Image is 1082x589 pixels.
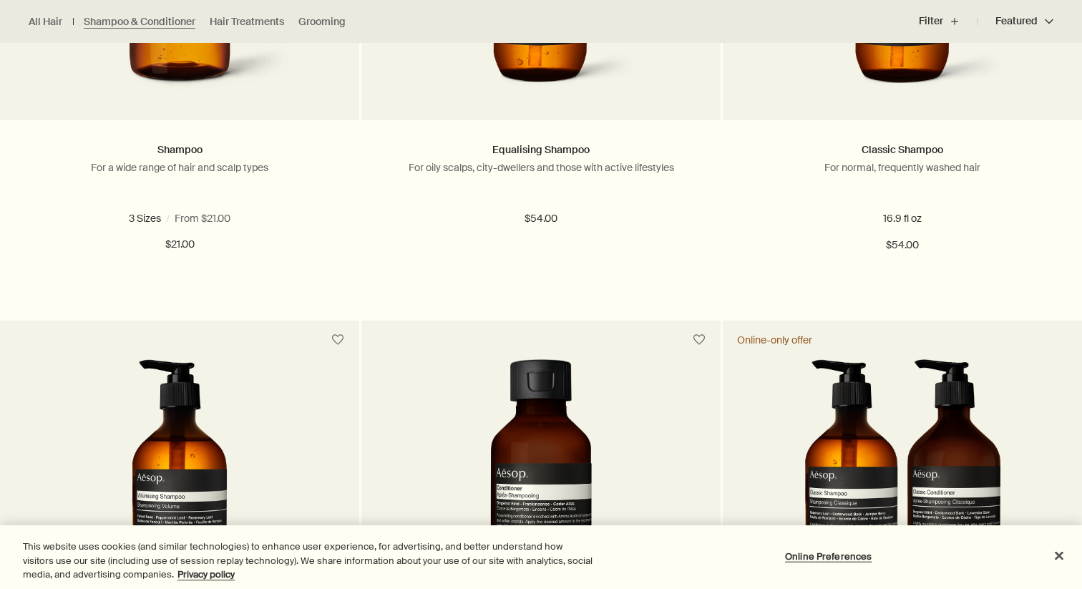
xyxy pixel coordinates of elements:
span: $54.00 [525,210,557,228]
p: For oily scalps, city-dwellers and those with active lifestyles [383,161,699,174]
p: For normal, frequently washed hair [744,161,1061,174]
p: For a wide range of hair and scalp types [21,161,338,174]
span: 3.3 fl oz [81,212,122,225]
a: Shampoo [157,143,203,156]
a: Grooming [298,15,346,29]
span: $21.00 [165,236,195,253]
button: Close [1043,540,1075,571]
button: Online Preferences, Opens the preference center dialog [784,542,873,570]
span: 16.9 fl oz [149,212,195,225]
a: Hair Treatments [210,15,284,29]
button: Save to cabinet [686,327,712,353]
button: Featured [978,4,1053,39]
span: 16.9 fl oz refill [222,212,288,225]
button: Save to cabinet [325,327,351,353]
a: Equalising Shampoo [492,143,590,156]
a: Classic Shampoo [862,143,943,156]
a: More information about your privacy, opens in a new tab [177,568,235,580]
a: Shampoo & Conditioner [84,15,195,29]
div: Online-only offer [737,334,812,346]
div: This website uses cookies (and similar technologies) to enhance user experience, for advertising,... [23,540,595,582]
a: All Hair [29,15,62,29]
span: $54.00 [886,237,919,254]
button: Filter [919,4,978,39]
